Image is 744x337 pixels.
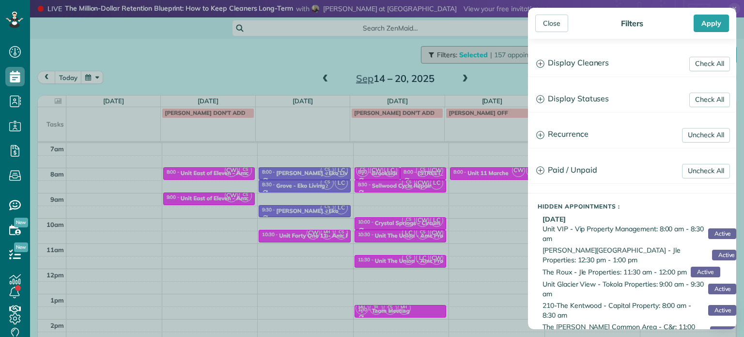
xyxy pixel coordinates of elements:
[710,326,736,337] span: Active
[682,164,730,178] a: Uncheck All
[528,158,736,183] a: Paid / Unpaid
[708,305,736,316] span: Active
[689,93,730,107] a: Check All
[708,228,736,239] span: Active
[14,218,28,227] span: New
[712,250,736,260] span: Active
[14,242,28,252] span: New
[542,267,687,277] span: The Roux - Jle Properties: 11:30 am - 12:00 pm
[691,267,720,277] span: Active
[542,215,566,224] b: [DATE]
[528,87,736,112] a: Display Statuses
[535,15,568,32] div: Close
[708,284,736,294] span: Active
[528,122,736,147] a: Recurrence
[689,57,730,71] a: Check All
[542,224,704,243] span: Unit VIP - Vip Property Management: 8:00 am - 8:30 am
[542,279,704,299] span: Unit Glacier View - Tokola Properties: 9:00 am - 9:30 am
[542,245,708,265] span: [PERSON_NAME][GEOGRAPHIC_DATA] - Jle Properties: 12:30 pm - 1:00 pm
[528,51,736,76] a: Display Cleaners
[682,128,730,143] a: Uncheck All
[618,18,646,28] div: Filters
[538,203,736,209] h5: Hidden Appointments :
[694,15,729,32] div: Apply
[542,301,704,320] span: 210-The Kentwood - Capital Property: 8:00 am - 8:30 am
